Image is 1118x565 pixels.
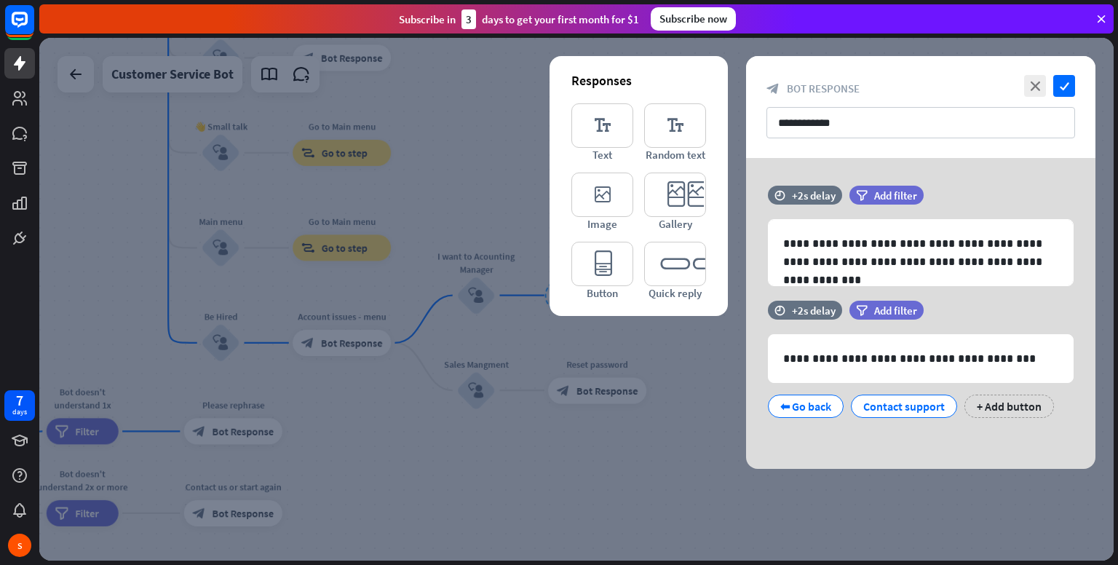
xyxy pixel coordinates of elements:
div: Subscribe now [651,7,736,31]
div: Contact support [863,395,945,417]
div: Subscribe in days to get your first month for $1 [399,9,639,29]
i: time [774,190,785,200]
span: Add filter [874,189,917,202]
div: + Add button [964,395,1054,418]
i: time [774,305,785,315]
div: days [12,407,27,417]
button: Open LiveChat chat widget [12,6,55,50]
i: check [1053,75,1075,97]
i: block_bot_response [766,82,780,95]
div: S [8,534,31,557]
div: 7 [16,394,23,407]
div: ⬅ Go back [780,395,831,417]
div: 3 [461,9,476,29]
i: close [1024,75,1046,97]
div: +2s delay [792,189,836,202]
div: +2s delay [792,304,836,317]
span: Add filter [874,304,917,317]
span: Bot Response [787,82,860,95]
i: filter [856,190,868,201]
i: filter [856,305,868,316]
a: 7 days [4,390,35,421]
